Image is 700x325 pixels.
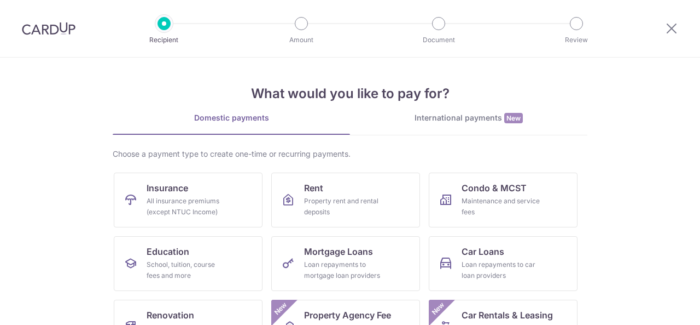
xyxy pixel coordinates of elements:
a: InsuranceAll insurance premiums (except NTUC Income) [114,173,262,227]
p: Amount [261,35,342,45]
a: Mortgage LoansLoan repayments to mortgage loan providers [271,236,420,291]
span: New [272,300,290,318]
a: Condo & MCSTMaintenance and service fees [429,173,577,227]
span: Insurance [147,181,188,195]
span: Renovation [147,309,194,322]
div: Property rent and rental deposits [304,196,383,218]
div: Loan repayments to mortgage loan providers [304,259,383,281]
span: Education [147,245,189,258]
div: Domestic payments [113,112,350,123]
span: Condo & MCST [462,181,527,195]
span: Rent [304,181,323,195]
p: Review [536,35,617,45]
span: New [429,300,447,318]
div: International payments [350,112,587,124]
a: EducationSchool, tuition, course fees and more [114,236,262,291]
span: Property Agency Fee [304,309,391,322]
a: RentProperty rent and rental deposits [271,173,420,227]
span: Car Rentals & Leasing [462,309,553,322]
img: CardUp [22,22,75,35]
div: Choose a payment type to create one-time or recurring payments. [113,149,587,159]
h4: What would you like to pay for? [113,84,587,104]
p: Recipient [124,35,205,45]
iframe: Opens a widget where you can find more information [630,292,689,320]
a: Car LoansLoan repayments to car loan providers [429,236,577,291]
div: School, tuition, course fees and more [147,259,225,281]
div: All insurance premiums (except NTUC Income) [147,196,225,218]
div: Maintenance and service fees [462,196,540,218]
span: Mortgage Loans [304,245,373,258]
span: New [504,113,523,123]
span: Car Loans [462,245,504,258]
p: Document [398,35,479,45]
div: Loan repayments to car loan providers [462,259,540,281]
